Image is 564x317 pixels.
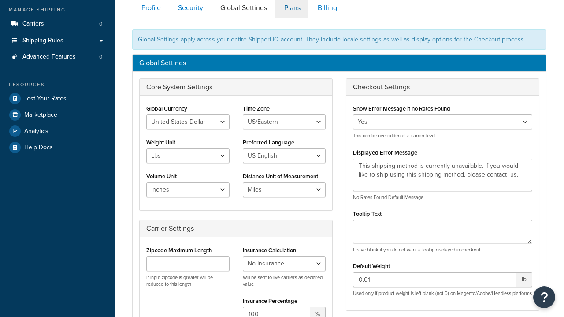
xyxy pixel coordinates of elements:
label: Default Weight [353,263,390,269]
span: Analytics [24,128,48,135]
label: Displayed Error Message [353,149,417,156]
textarea: This shipping method is currently unavailable. If you would like to ship using this shipping meth... [353,158,532,191]
a: Analytics [7,123,108,139]
label: Volume Unit [146,173,177,180]
span: 0 [99,53,102,61]
a: Marketplace [7,107,108,123]
span: Marketplace [24,111,57,119]
a: Advanced Features 0 [7,49,108,65]
p: If input zipcode is greater will be reduced to this length [146,274,230,288]
span: lb [516,272,532,287]
h3: Global Settings [139,59,539,67]
span: Carriers [22,20,44,28]
label: Insurance Calculation [243,247,296,254]
label: Global Currency [146,105,187,112]
label: Show Error Message if no Rates Found [353,105,450,112]
label: Zipcode Maximum Length [146,247,212,254]
span: Help Docs [24,144,53,151]
p: Will be sent to live carriers as declared value [243,274,326,288]
label: Distance Unit of Measurement [243,173,318,180]
div: Global Settings apply across your entire ShipperHQ account. They include locale settings as well ... [132,29,546,50]
p: Used only if product weight is left blank (not 0) on Magento/Adobe/Headless platforms [353,290,532,297]
div: Resources [7,81,108,88]
a: Help Docs [7,140,108,155]
a: Shipping Rules [7,33,108,49]
span: Shipping Rules [22,37,63,44]
h3: Checkout Settings [353,83,532,91]
li: Advanced Features [7,49,108,65]
span: 0 [99,20,102,28]
h3: Carrier Settings [146,225,326,232]
p: This can be overridden at a carrier level [353,133,532,139]
span: Advanced Features [22,53,76,61]
div: Manage Shipping [7,6,108,14]
label: Tooltip Text [353,210,382,217]
label: Time Zone [243,105,270,112]
span: Test Your Rates [24,95,67,103]
li: Carriers [7,16,108,32]
h3: Core System Settings [146,83,326,91]
label: Weight Unit [146,139,175,146]
label: Preferred Language [243,139,294,146]
button: Open Resource Center [533,286,555,308]
p: Leave blank if you do not want a tooltip displayed in checkout [353,247,532,253]
a: Carriers 0 [7,16,108,32]
p: No Rates Found Default Message [353,194,532,201]
label: Insurance Percentage [243,298,297,304]
a: Test Your Rates [7,91,108,107]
